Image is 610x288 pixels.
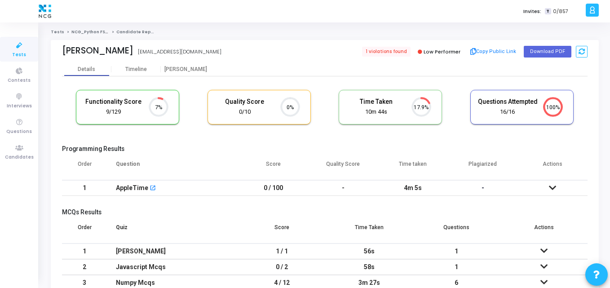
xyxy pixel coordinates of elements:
h5: Programming Results [62,145,588,153]
th: Time taken [378,155,448,180]
div: [EMAIL_ADDRESS][DOMAIN_NAME] [138,48,221,56]
div: 10m 44s [346,108,406,116]
td: 0 / 100 [239,180,309,196]
td: 1 [62,244,107,259]
th: Plagiarized [448,155,518,180]
div: [PERSON_NAME] [161,66,210,73]
th: Order [62,218,107,244]
div: 56s [335,244,404,259]
div: AppleTime [116,181,148,195]
th: Quiz [107,218,239,244]
nav: breadcrumb [51,29,599,35]
span: 1 violations found [362,47,411,57]
span: Candidate Report [116,29,158,35]
th: Question [107,155,239,180]
div: Details [78,66,95,73]
a: Tests [51,29,64,35]
h5: Quality Score [215,98,275,106]
td: 0 / 2 [239,259,326,275]
h5: Functionality Score [83,98,143,106]
div: Timeline [125,66,147,73]
button: Download PDF [524,46,571,58]
div: [PERSON_NAME] [116,244,230,259]
span: Questions [6,128,32,136]
div: [PERSON_NAME] [62,45,133,56]
a: NCG_Python FS_Developer_2025 [71,29,147,35]
h5: Time Taken [346,98,406,106]
span: - [482,184,484,191]
th: Quality Score [308,155,378,180]
th: Actions [518,155,588,180]
h5: Questions Attempted [477,98,538,106]
th: Time Taken [326,218,413,244]
div: 9/129 [83,108,143,116]
th: Actions [500,218,588,244]
span: Low Performer [424,48,460,55]
span: Contests [8,77,31,84]
td: 1 [413,244,500,259]
label: Invites: [523,8,541,15]
span: 0/857 [553,8,568,15]
div: Javascript Mcqs [116,260,230,275]
span: Tests [12,51,26,59]
th: Score [239,155,309,180]
td: 2 [62,259,107,275]
td: 4m 5s [378,180,448,196]
td: 1 / 1 [239,244,326,259]
h5: MCQs Results [62,208,588,216]
img: logo [36,2,53,20]
td: 1 [62,180,107,196]
mat-icon: open_in_new [150,186,156,192]
td: - [308,180,378,196]
span: T [545,8,551,15]
span: Candidates [5,154,34,161]
td: 1 [413,259,500,275]
th: Score [239,218,326,244]
span: Interviews [7,102,32,110]
th: Questions [413,218,500,244]
button: Copy Public Link [468,45,519,58]
div: 58s [335,260,404,275]
div: 0/10 [215,108,275,116]
th: Order [62,155,107,180]
div: 16/16 [477,108,538,116]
